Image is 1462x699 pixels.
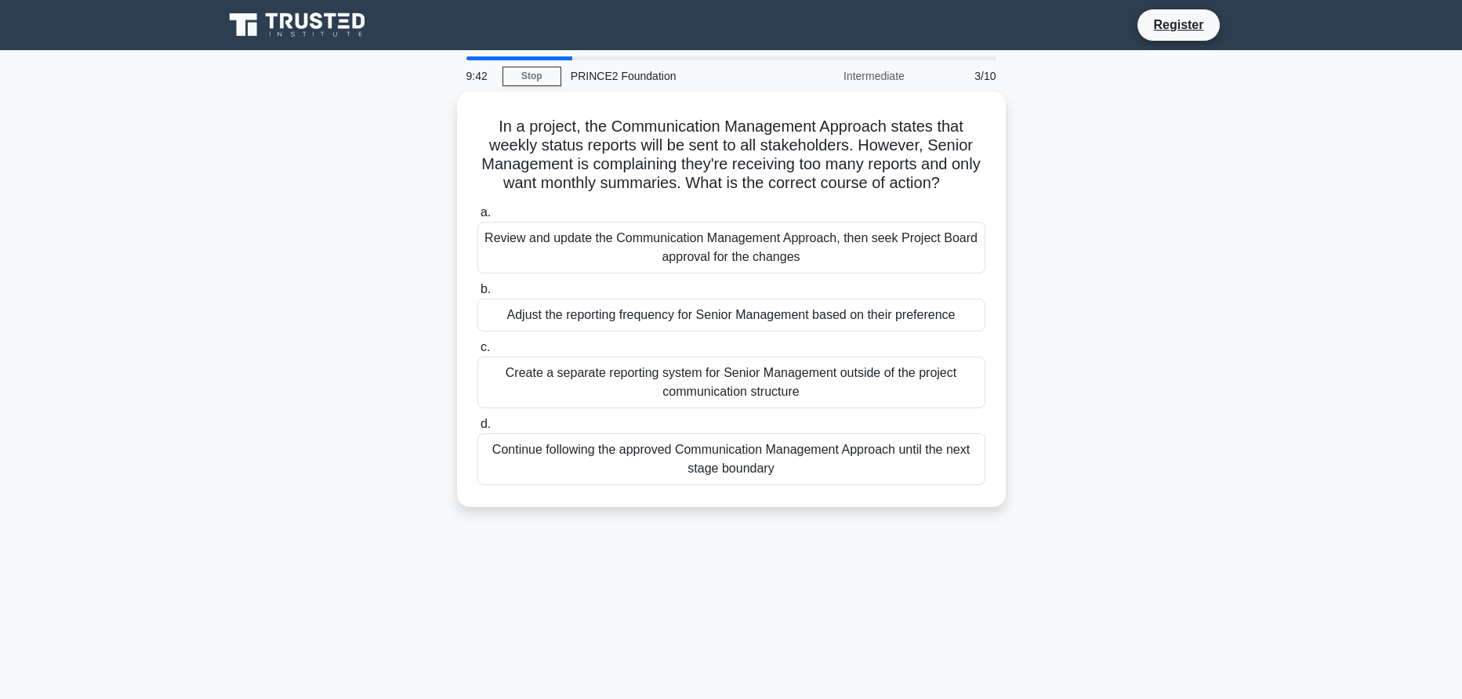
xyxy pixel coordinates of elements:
[457,60,502,92] div: 9:42
[481,282,491,295] span: b.
[481,417,491,430] span: d.
[502,67,561,86] a: Stop
[477,299,985,331] div: Adjust the reporting frequency for Senior Management based on their preference
[477,222,985,273] div: Review and update the Communication Management Approach, then seek Project Board approval for the...
[481,205,491,219] span: a.
[561,60,777,92] div: PRINCE2 Foundation
[477,357,985,408] div: Create a separate reporting system for Senior Management outside of the project communication str...
[477,433,985,485] div: Continue following the approved Communication Management Approach until the next stage boundary
[481,340,490,353] span: c.
[914,60,1006,92] div: 3/10
[777,60,914,92] div: Intermediate
[476,117,987,194] h5: In a project, the Communication Management Approach states that weekly status reports will be sen...
[1144,15,1213,34] a: Register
